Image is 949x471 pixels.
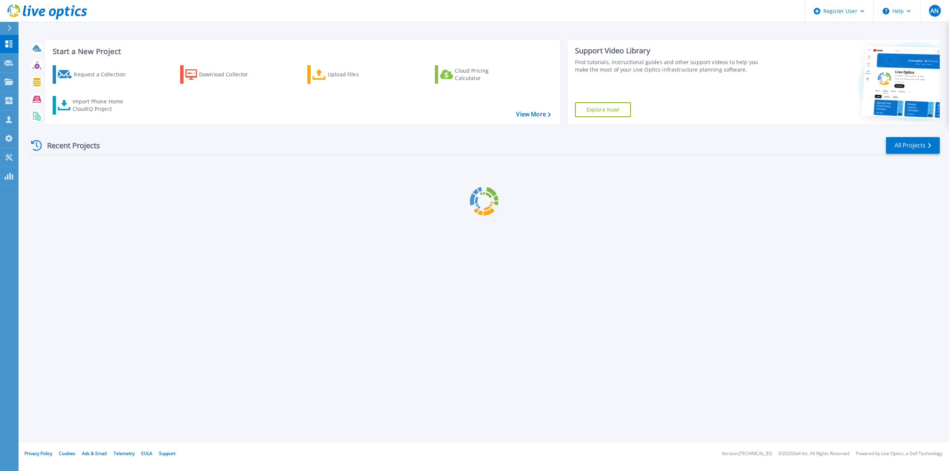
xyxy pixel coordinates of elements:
[778,451,849,456] li: © 2025 Dell Inc. All Rights Reserved
[53,65,135,84] a: Request a Collection
[435,65,518,84] a: Cloud Pricing Calculator
[74,67,133,82] div: Request a Collection
[930,8,939,14] span: AN
[59,450,75,457] a: Cookies
[24,450,52,457] a: Privacy Policy
[328,67,387,82] div: Upload Files
[180,65,263,84] a: Download Collector
[575,59,767,73] div: Find tutorials, instructional guides and other support videos to help you make the most of your L...
[159,450,175,457] a: Support
[856,451,942,456] li: Powered by Live Optics, a Dell Technology
[199,67,258,82] div: Download Collector
[886,137,940,154] a: All Projects
[575,46,767,56] div: Support Video Library
[455,67,514,82] div: Cloud Pricing Calculator
[575,102,631,117] a: Explore Now!
[516,111,550,118] a: View More
[722,451,772,456] li: Version: [TECHNICAL_ID]
[113,450,135,457] a: Telemetry
[141,450,152,457] a: EULA
[82,450,107,457] a: Ads & Email
[29,136,110,155] div: Recent Projects
[307,65,390,84] a: Upload Files
[73,98,130,113] div: Import Phone Home CloudIQ Project
[53,47,550,56] h3: Start a New Project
